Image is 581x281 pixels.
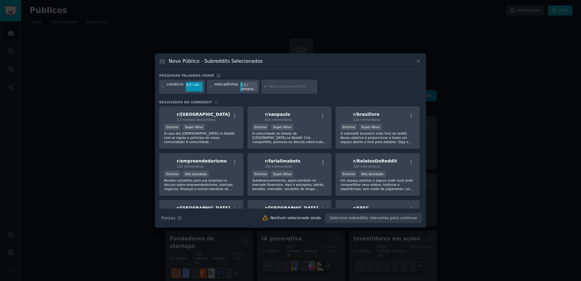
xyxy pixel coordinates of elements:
img: Brasil [164,111,175,122]
font: r/ [353,159,357,163]
font: Super Ativo [361,125,380,129]
button: Pontas [159,213,184,223]
font: 335 mil [265,165,277,168]
font: brasilivre [357,112,379,117]
font: 625 mil [265,118,277,122]
font: Novo Público - Subreddits Selecionados [169,58,263,64]
font: Alta atividade [185,172,207,176]
font: r/ [353,206,357,210]
font: r/ [265,112,269,117]
font: 8,0 / dia [186,83,199,86]
font: empreendedorismo [180,159,227,163]
font: [GEOGRAPHIC_DATA] [180,112,230,117]
img: RelatosDoReddit [340,158,351,169]
font: Subdesenvolvimento, agora também no mercado financeiro. Aqui é psicopata, ladrão, bandido, cheira... [252,179,324,220]
font: RelatosDoReddit [357,159,397,163]
font: Super Ativo [273,125,291,129]
font: Enorme [343,125,355,129]
font: Resultados do Subreddit [159,100,212,104]
font: Enorme [254,172,267,176]
font: Pesquisar palavras-chave [159,74,214,77]
font: Pontas [161,216,176,220]
font: Nenhum selecionado ainda [271,216,321,220]
font: comércio [167,82,184,86]
font: [GEOGRAPHIC_DATA] [269,206,318,210]
font: Super Ativo [185,125,203,129]
font: A comunidade do estado de [GEOGRAPHIC_DATA] no Reddit! Crie, compartilhe, promova ou discuta sobr... [252,132,326,152]
font: Super Ativo [273,172,291,176]
font: r/ [353,112,357,117]
font: O subreddit brasileiro mais livre do reddit. Nosso objetivo é proporcionar a todos um espaço aber... [340,132,414,161]
font: r/ [265,206,269,210]
font: [GEOGRAPHIC_DATA] [180,206,230,210]
font: Enorme [254,125,267,129]
font: membros [200,118,215,122]
font: SESC [357,206,369,210]
font: membros [277,118,292,122]
font: membros [365,118,380,122]
font: r/ [177,206,180,210]
img: SESC [340,205,351,216]
img: empreendedorismo [164,158,175,169]
font: Enorme [166,172,179,176]
img: São Paulo [252,111,263,122]
font: mercadinhos [214,82,238,86]
img: brasilivre [340,111,351,122]
font: farialimabets [269,159,300,163]
img: Portugal [164,205,175,216]
font: Receba conselhos para sua empresa ou discuta sobre empreendedorismo, startups, negócios, finanças... [164,179,237,212]
img: Lisboa [252,205,263,216]
font: Um espaço positivo e seguro onde você pode compartilhar seus relatos, histórias e experiências, s... [340,179,413,195]
font: 225 mil [353,165,365,168]
font: membros [277,165,292,168]
input: Nova palavra-chave [269,84,315,89]
font: A casa dos [DEMOGRAPHIC_DATA] no Reddit. Leia as regras e participe de nossa comunidade! A comuni... [164,132,237,165]
font: r/ [177,159,180,163]
font: membros [365,165,380,168]
font: 5,1 / semana [241,83,254,91]
font: r/ [177,112,180,117]
font: 35 [214,100,218,104]
font: Enorme [343,172,355,176]
img: farialimabets [252,158,263,169]
font: 3,3 milhões de [177,118,200,122]
font: membros [189,165,204,168]
font: 122 mil [177,165,189,168]
font: 224 mil [353,118,365,122]
font: Alta atividade [361,172,383,176]
font: Enorme [166,125,179,129]
font: r/ [265,159,269,163]
font: saopaulo [269,112,290,117]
